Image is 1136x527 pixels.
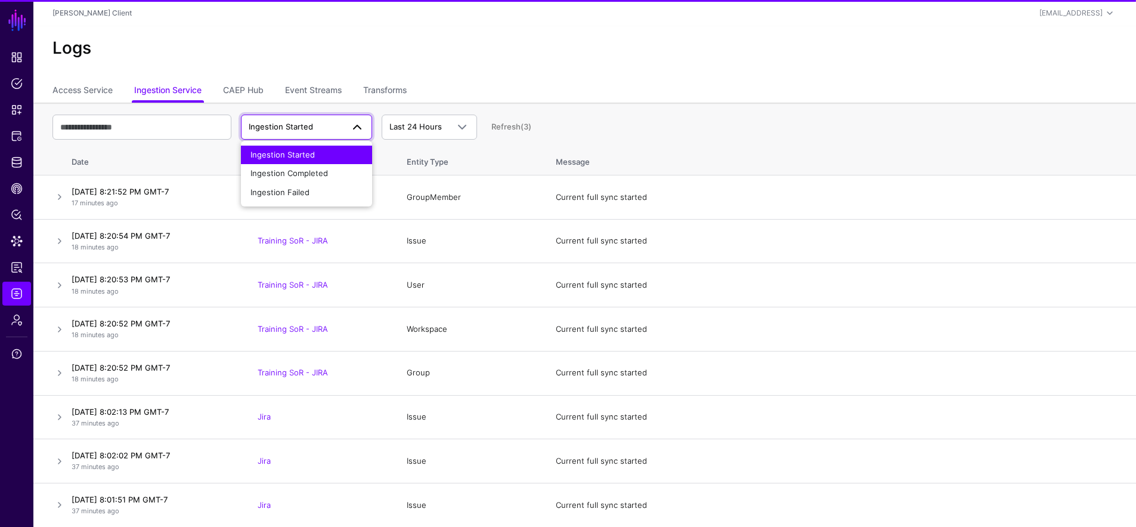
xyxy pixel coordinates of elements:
[241,146,372,165] button: Ingestion Started
[72,242,234,252] p: 18 minutes ago
[395,263,544,307] td: User
[285,80,342,103] a: Event Streams
[11,130,23,142] span: Protected Systems
[223,80,264,103] a: CAEP Hub
[491,122,531,131] a: Refresh (3)
[250,168,328,178] span: Ingestion Completed
[544,439,1136,483] td: Current full sync started
[395,219,544,263] td: Issue
[395,175,544,220] td: GroupMember
[11,183,23,195] span: CAEP Hub
[2,203,31,227] a: Policy Lens
[72,362,234,373] h4: [DATE] 8:20:52 PM GMT-7
[395,307,544,352] td: Workspace
[544,219,1136,263] td: Current full sync started
[395,395,544,439] td: Issue
[72,494,234,505] h4: [DATE] 8:01:51 PM GMT-7
[1039,8,1103,19] div: [EMAIL_ADDRESS]
[72,230,234,241] h4: [DATE] 8:20:54 PM GMT-7
[544,395,1136,439] td: Current full sync started
[258,236,328,245] a: Training SoR - JIRA
[52,8,132,17] a: [PERSON_NAME] Client
[72,186,234,197] h4: [DATE] 8:21:52 PM GMT-7
[72,198,234,208] p: 17 minutes ago
[250,187,309,197] span: Ingestion Failed
[258,280,328,289] a: Training SoR - JIRA
[544,307,1136,352] td: Current full sync started
[544,351,1136,395] td: Current full sync started
[72,286,234,297] p: 18 minutes ago
[72,462,234,472] p: 37 minutes ago
[249,122,313,131] span: Ingestion Started
[258,500,271,510] a: Jira
[2,177,31,201] a: CAEP Hub
[11,235,23,247] span: Data Lens
[241,164,372,183] button: Ingestion Completed
[363,80,407,103] a: Transforms
[544,175,1136,220] td: Current full sync started
[258,412,271,421] a: Jira
[395,483,544,527] td: Issue
[11,156,23,168] span: Identity Data Fabric
[395,351,544,395] td: Group
[2,124,31,148] a: Protected Systems
[2,308,31,332] a: Admin
[389,122,442,131] span: Last 24 Hours
[11,348,23,360] span: Support
[52,38,1117,58] h2: Logs
[67,144,246,175] th: Date
[395,439,544,483] td: Issue
[11,51,23,63] span: Dashboard
[2,45,31,69] a: Dashboard
[72,450,234,461] h4: [DATE] 8:02:02 PM GMT-7
[258,456,271,466] a: Jira
[52,80,113,103] a: Access Service
[544,263,1136,307] td: Current full sync started
[2,255,31,279] a: Reports
[11,78,23,90] span: Policies
[2,98,31,122] a: Snippets
[2,282,31,306] a: Logs
[11,288,23,300] span: Logs
[7,7,27,33] a: SGNL
[72,374,234,384] p: 18 minutes ago
[258,368,328,377] a: Training SoR - JIRA
[395,144,544,175] th: Entity Type
[72,418,234,429] p: 37 minutes ago
[11,314,23,326] span: Admin
[11,261,23,273] span: Reports
[11,209,23,221] span: Policy Lens
[72,274,234,285] h4: [DATE] 8:20:53 PM GMT-7
[258,324,328,334] a: Training SoR - JIRA
[72,318,234,329] h4: [DATE] 8:20:52 PM GMT-7
[72,406,234,417] h4: [DATE] 8:02:13 PM GMT-7
[11,104,23,116] span: Snippets
[2,150,31,174] a: Identity Data Fabric
[544,483,1136,527] td: Current full sync started
[2,72,31,95] a: Policies
[72,330,234,340] p: 18 minutes ago
[134,80,202,103] a: Ingestion Service
[241,183,372,202] button: Ingestion Failed
[544,144,1136,175] th: Message
[72,506,234,516] p: 37 minutes ago
[2,229,31,253] a: Data Lens
[250,150,315,159] span: Ingestion Started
